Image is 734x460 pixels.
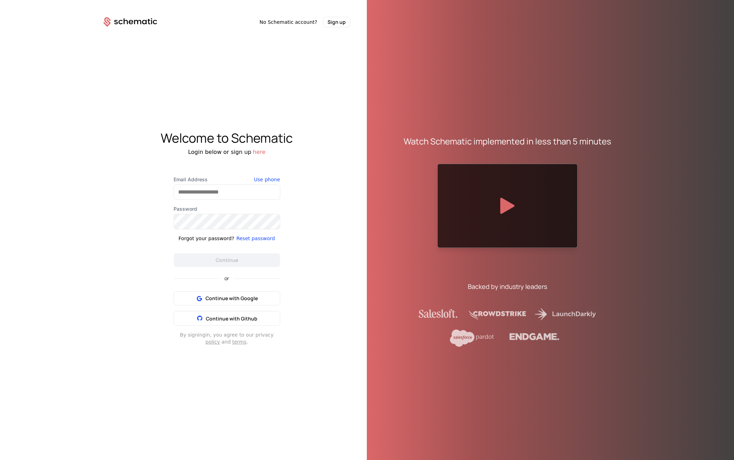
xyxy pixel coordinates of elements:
[179,235,234,242] div: Forgot your password?
[468,282,547,291] div: Backed by industry leaders
[174,331,280,345] div: By signing in , you agree to our privacy and .
[254,176,280,183] button: Use phone
[323,17,350,27] button: Sign up
[174,176,280,183] label: Email Address
[174,205,280,212] label: Password
[260,19,317,26] span: No Schematic account?
[206,295,258,302] span: Continue with Google
[87,131,367,145] div: Welcome to Schematic
[253,148,265,156] button: here
[206,315,257,322] span: Continue with Github
[232,339,247,345] a: terms
[174,311,280,326] button: Continue with Github
[206,339,220,345] a: policy
[219,276,235,281] span: or
[404,136,611,147] div: Watch Schematic implemented in less than 5 minutes
[236,235,275,242] button: Reset password
[174,291,280,305] button: Continue with Google
[87,148,367,156] div: Login below or sign up
[174,253,280,267] button: Continue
